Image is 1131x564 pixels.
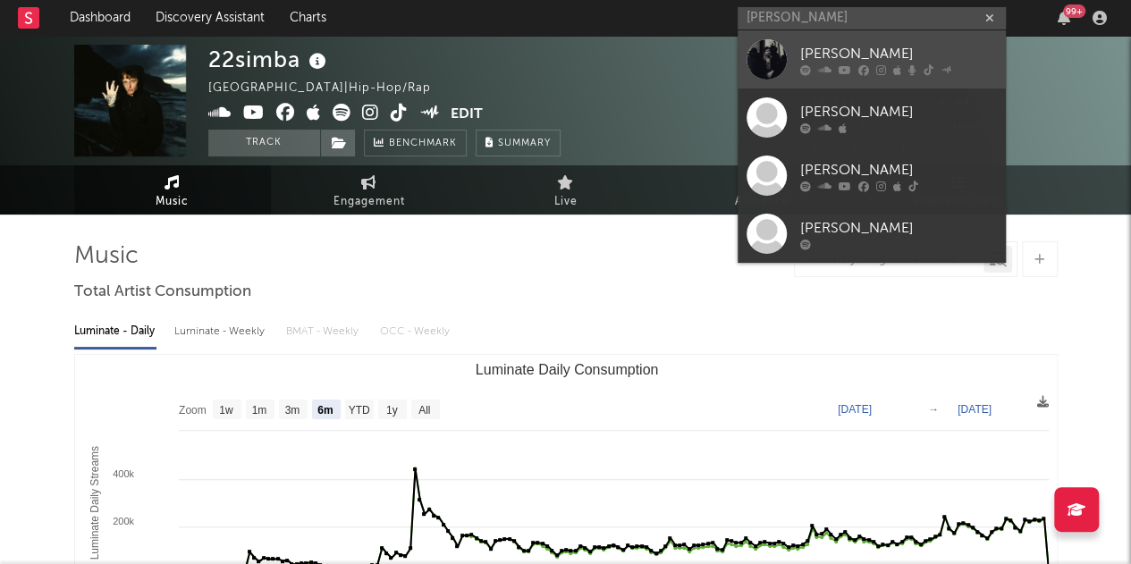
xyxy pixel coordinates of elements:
[738,88,1006,147] a: [PERSON_NAME]
[284,404,300,417] text: 3m
[800,159,997,181] div: [PERSON_NAME]
[451,104,483,126] button: Edit
[738,30,1006,88] a: [PERSON_NAME]
[476,130,561,156] button: Summary
[251,404,266,417] text: 1m
[498,139,551,148] span: Summary
[74,316,156,347] div: Luminate - Daily
[1058,11,1070,25] button: 99+
[179,404,207,417] text: Zoom
[208,130,320,156] button: Track
[735,191,789,213] span: Audience
[271,165,468,215] a: Engagement
[664,165,861,215] a: Audience
[418,404,430,417] text: All
[74,165,271,215] a: Music
[333,191,405,213] span: Engagement
[554,191,578,213] span: Live
[958,403,992,416] text: [DATE]
[468,165,664,215] a: Live
[738,7,1006,29] input: Search for artists
[74,282,251,303] span: Total Artist Consumption
[385,404,397,417] text: 1y
[800,43,997,64] div: [PERSON_NAME]
[475,362,658,377] text: Luminate Daily Consumption
[88,446,100,560] text: Luminate Daily Streams
[113,516,134,526] text: 200k
[364,130,467,156] a: Benchmark
[738,205,1006,263] a: [PERSON_NAME]
[800,101,997,122] div: [PERSON_NAME]
[208,45,331,74] div: 22simba
[838,403,872,416] text: [DATE]
[317,404,333,417] text: 6m
[156,191,189,213] span: Music
[928,403,939,416] text: →
[1063,4,1085,18] div: 99 +
[219,404,233,417] text: 1w
[113,468,134,479] text: 400k
[800,217,997,239] div: [PERSON_NAME]
[389,133,457,155] span: Benchmark
[348,404,369,417] text: YTD
[208,78,452,99] div: [GEOGRAPHIC_DATA] | Hip-Hop/Rap
[174,316,268,347] div: Luminate - Weekly
[738,147,1006,205] a: [PERSON_NAME]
